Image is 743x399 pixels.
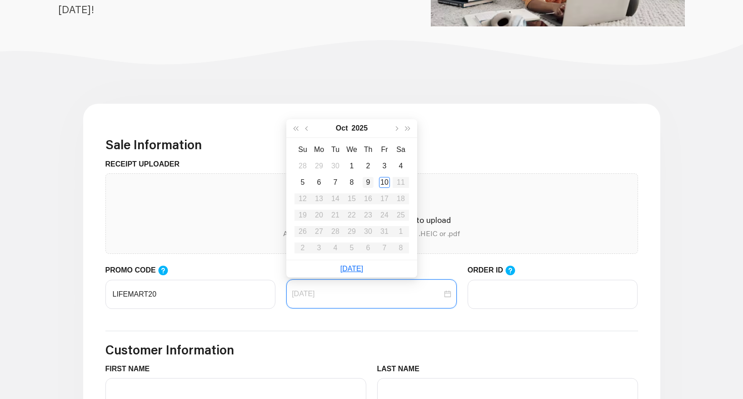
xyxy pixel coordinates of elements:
[330,161,341,172] div: 30
[344,174,360,191] td: 2025-10-08
[377,364,427,374] label: LAST NAME
[105,342,638,358] h3: Customer Information
[352,119,368,137] button: 2025
[379,177,390,188] div: 10
[327,141,344,158] th: Tu
[314,161,324,172] div: 29
[360,158,376,174] td: 2025-10-02
[311,158,327,174] td: 2025-09-29
[105,265,177,276] label: PROMO CODE
[344,158,360,174] td: 2025-10-01
[363,161,374,172] div: 2
[336,119,348,137] button: Oct
[468,265,525,276] label: ORDER ID
[294,174,311,191] td: 2025-10-05
[294,158,311,174] td: 2025-09-28
[376,158,393,174] td: 2025-10-03
[376,141,393,158] th: Fr
[105,137,638,152] h3: Sale Information
[327,158,344,174] td: 2025-09-30
[393,141,409,158] th: Sa
[340,265,363,273] a: [DATE]
[360,141,376,158] th: Th
[297,161,308,172] div: 28
[106,174,638,253] span: inboxClick here or drag file to this area to uploadAcceptable file formats include .jpeg, .png, ....
[113,228,630,239] p: Acceptable file formats include .jpeg, .png, .HEIC or .pdf
[344,141,360,158] th: We
[327,174,344,191] td: 2025-10-07
[297,177,308,188] div: 5
[105,364,157,374] label: FIRST NAME
[311,141,327,158] th: Mo
[395,161,406,172] div: 4
[314,177,324,188] div: 6
[294,141,311,158] th: Su
[376,174,393,191] td: 2025-10-10
[113,214,630,226] p: Click here or drag file to this area to upload
[292,288,442,299] input: DATE OF SALE
[330,177,341,188] div: 7
[105,159,187,170] label: RECEIPT UPLOADER
[311,174,327,191] td: 2025-10-06
[346,177,357,188] div: 8
[346,161,357,172] div: 1
[360,174,376,191] td: 2025-10-09
[379,161,390,172] div: 3
[363,177,374,188] div: 9
[393,158,409,174] td: 2025-10-04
